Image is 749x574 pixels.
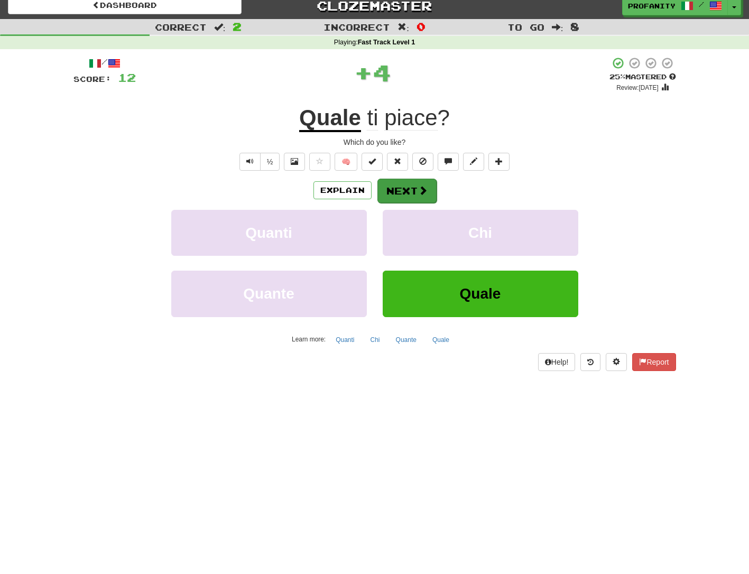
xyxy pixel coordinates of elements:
button: Explain [313,181,372,199]
span: Score: [73,75,112,84]
button: Round history (alt+y) [580,353,600,371]
button: Play sentence audio (ctl+space) [239,153,261,171]
button: Quale [427,332,455,348]
small: Learn more: [292,336,326,343]
span: 8 [570,20,579,33]
span: profanity [628,1,676,11]
button: Chi [383,210,578,256]
span: : [397,23,409,32]
button: Show image (alt+x) [284,153,305,171]
span: Correct [155,22,207,32]
small: Review: [DATE] [616,84,659,91]
button: Reset to 0% Mastered (alt+r) [387,153,408,171]
span: 2 [233,20,242,33]
button: Ignore sentence (alt+i) [412,153,433,171]
strong: Fast Track Level 1 [358,39,415,46]
span: / [699,1,704,8]
button: Favorite sentence (alt+f) [309,153,330,171]
button: Quanti [171,210,367,256]
span: 12 [118,71,136,84]
button: Chi [365,332,386,348]
span: ti [367,105,378,131]
button: Quante [390,332,422,348]
span: To go [507,22,544,32]
span: : [552,23,563,32]
div: Which do you like? [73,137,676,147]
span: Chi [468,225,492,241]
button: Set this sentence to 100% Mastered (alt+m) [362,153,383,171]
button: Quale [383,271,578,317]
span: : [214,23,226,32]
button: ½ [260,153,280,171]
button: Quanti [330,332,360,348]
div: / [73,57,136,70]
button: Next [377,179,437,203]
span: piace [384,105,437,131]
button: Help! [538,353,576,371]
span: Quanti [245,225,292,241]
div: Mastered [609,72,676,82]
button: Edit sentence (alt+d) [463,153,484,171]
button: 🧠 [335,153,357,171]
button: Add to collection (alt+a) [488,153,510,171]
u: Quale [299,105,361,132]
span: 4 [373,59,391,86]
span: + [354,57,373,88]
span: 0 [417,20,426,33]
span: Quale [460,285,501,302]
span: Quante [243,285,294,302]
span: 25 % [609,72,625,81]
button: Quante [171,271,367,317]
button: Report [632,353,676,371]
span: ? [361,105,450,131]
button: Discuss sentence (alt+u) [438,153,459,171]
span: Incorrect [323,22,390,32]
div: Text-to-speech controls [237,153,280,171]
